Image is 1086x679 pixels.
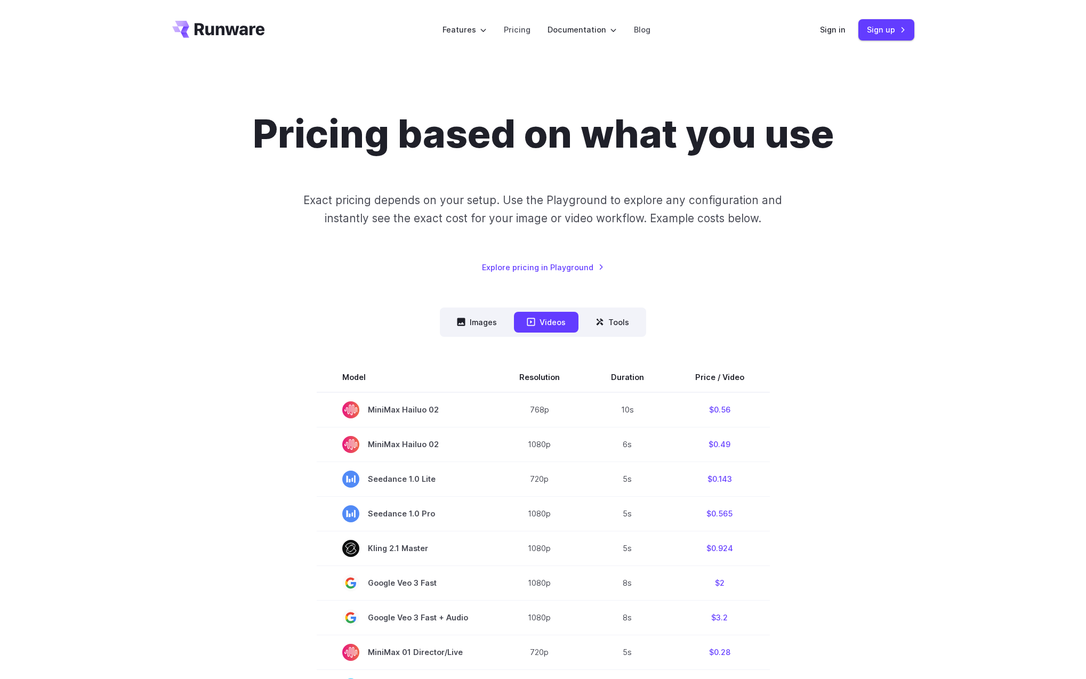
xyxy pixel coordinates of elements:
td: 720p [494,635,585,669]
button: Videos [514,312,578,333]
label: Features [443,23,487,36]
span: MiniMax Hailuo 02 [342,401,468,418]
th: Price / Video [670,362,770,392]
td: 1080p [494,496,585,531]
label: Documentation [548,23,617,36]
span: MiniMax 01 Director/Live [342,644,468,661]
td: 5s [585,531,670,565]
span: Seedance 1.0 Lite [342,471,468,488]
span: Google Veo 3 Fast [342,575,468,592]
a: Pricing [504,23,530,36]
th: Model [317,362,494,392]
a: Sign in [820,23,846,36]
td: $0.143 [670,462,770,496]
td: 5s [585,462,670,496]
td: 1080p [494,531,585,565]
td: 1080p [494,565,585,600]
td: 10s [585,392,670,427]
td: 1080p [494,600,585,635]
a: Explore pricing in Playground [482,261,604,273]
span: MiniMax Hailuo 02 [342,436,468,453]
span: Seedance 1.0 Pro [342,505,468,522]
td: $0.49 [670,427,770,462]
h1: Pricing based on what you use [253,111,834,157]
button: Tools [583,312,642,333]
td: 720p [494,462,585,496]
span: Kling 2.1 Master [342,540,468,557]
th: Duration [585,362,670,392]
td: 1080p [494,427,585,462]
td: $0.56 [670,392,770,427]
td: $0.924 [670,531,770,565]
th: Resolution [494,362,585,392]
td: 8s [585,565,670,600]
p: Exact pricing depends on your setup. Use the Playground to explore any configuration and instantl... [283,191,802,227]
span: Google Veo 3 Fast + Audio [342,609,468,626]
td: 5s [585,635,670,669]
td: $0.565 [670,496,770,531]
td: $0.28 [670,635,770,669]
td: 6s [585,427,670,462]
button: Images [444,312,510,333]
td: $3.2 [670,600,770,635]
td: $2 [670,565,770,600]
td: 768p [494,392,585,427]
a: Go to / [172,21,265,38]
a: Sign up [858,19,914,40]
a: Blog [634,23,650,36]
td: 5s [585,496,670,531]
td: 8s [585,600,670,635]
